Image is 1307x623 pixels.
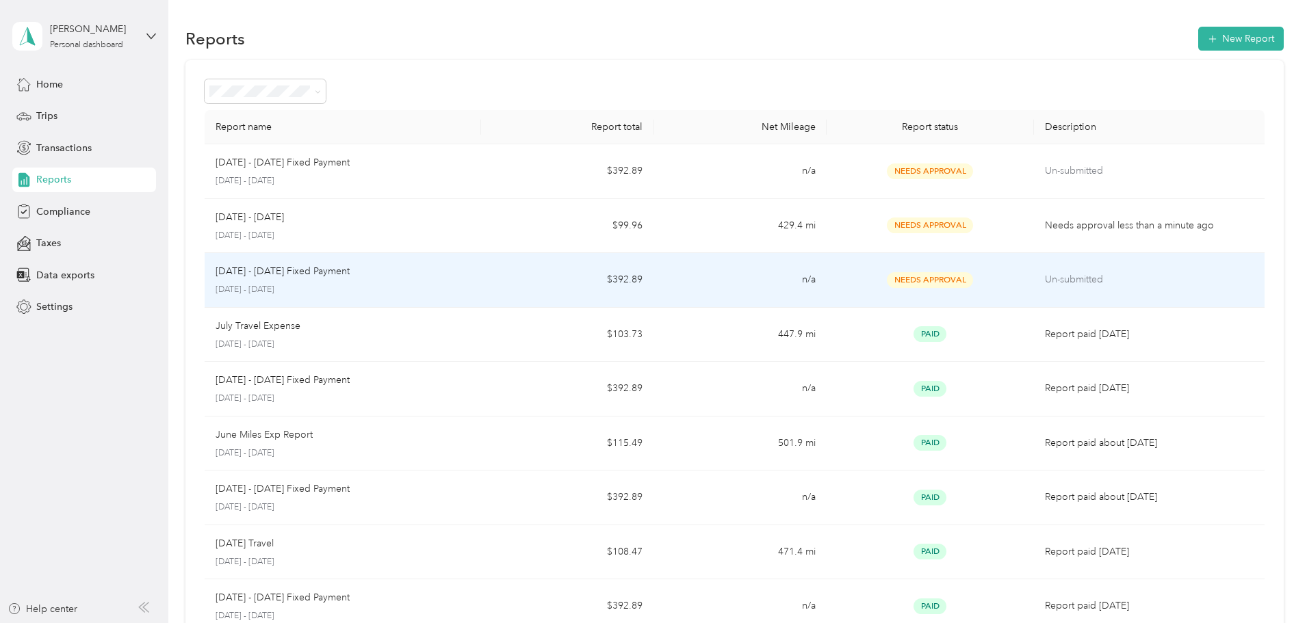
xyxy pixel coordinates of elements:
[653,416,826,471] td: 501.9 mi
[36,300,73,314] span: Settings
[653,199,826,254] td: 429.4 mi
[481,199,653,254] td: $99.96
[216,536,274,551] p: [DATE] Travel
[914,326,946,342] span: Paid
[36,172,71,187] span: Reports
[1045,598,1254,613] p: Report paid [DATE]
[1045,327,1254,342] p: Report paid [DATE]
[216,501,470,514] p: [DATE] - [DATE]
[887,163,973,179] span: Needs Approval
[216,481,350,496] p: [DATE] - [DATE] Fixed Payment
[481,253,653,308] td: $392.89
[216,155,350,170] p: [DATE] - [DATE] Fixed Payment
[216,230,470,242] p: [DATE] - [DATE]
[653,144,826,199] td: n/a
[1045,381,1254,396] p: Report paid [DATE]
[216,427,313,442] p: June Miles Exp Report
[653,470,826,525] td: n/a
[653,308,826,362] td: 447.9 mi
[838,121,1023,133] div: Report status
[481,362,653,416] td: $392.89
[653,525,826,580] td: 471.4 mi
[216,590,350,605] p: [DATE] - [DATE] Fixed Payment
[216,393,470,405] p: [DATE] - [DATE]
[216,447,470,460] p: [DATE] - [DATE]
[216,610,470,622] p: [DATE] - [DATE]
[1230,546,1307,623] iframe: Everlance-gr Chat Button Frame
[653,110,826,144] th: Net Mileage
[8,602,77,616] button: Help center
[185,31,245,46] h1: Reports
[216,264,350,279] p: [DATE] - [DATE] Fixed Payment
[1045,490,1254,505] p: Report paid about [DATE]
[36,109,57,123] span: Trips
[1045,163,1254,178] p: Un-submitted
[914,490,946,505] span: Paid
[36,77,63,92] span: Home
[1045,436,1254,451] p: Report paid about [DATE]
[887,272,973,288] span: Needs Approval
[914,544,946,559] span: Paid
[481,470,653,525] td: $392.89
[1045,218,1254,233] p: Needs approval less than a minute ago
[1045,544,1254,559] p: Report paid [DATE]
[50,41,123,49] div: Personal dashboard
[216,175,470,187] p: [DATE] - [DATE]
[36,141,92,155] span: Transactions
[1045,272,1254,287] p: Un-submitted
[205,110,481,144] th: Report name
[216,556,470,568] p: [DATE] - [DATE]
[914,435,946,451] span: Paid
[481,525,653,580] td: $108.47
[36,236,61,250] span: Taxes
[481,308,653,362] td: $103.73
[914,598,946,614] span: Paid
[914,381,946,397] span: Paid
[653,253,826,308] td: n/a
[481,144,653,199] td: $392.89
[216,319,300,334] p: July Travel Expense
[1034,110,1265,144] th: Description
[216,210,284,225] p: [DATE] - [DATE]
[50,22,135,36] div: [PERSON_NAME]
[216,339,470,351] p: [DATE] - [DATE]
[1198,27,1284,51] button: New Report
[887,217,973,233] span: Needs Approval
[216,373,350,388] p: [DATE] - [DATE] Fixed Payment
[481,110,653,144] th: Report total
[653,362,826,416] td: n/a
[481,416,653,471] td: $115.49
[36,268,94,282] span: Data exports
[216,284,470,296] p: [DATE] - [DATE]
[36,204,90,219] span: Compliance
